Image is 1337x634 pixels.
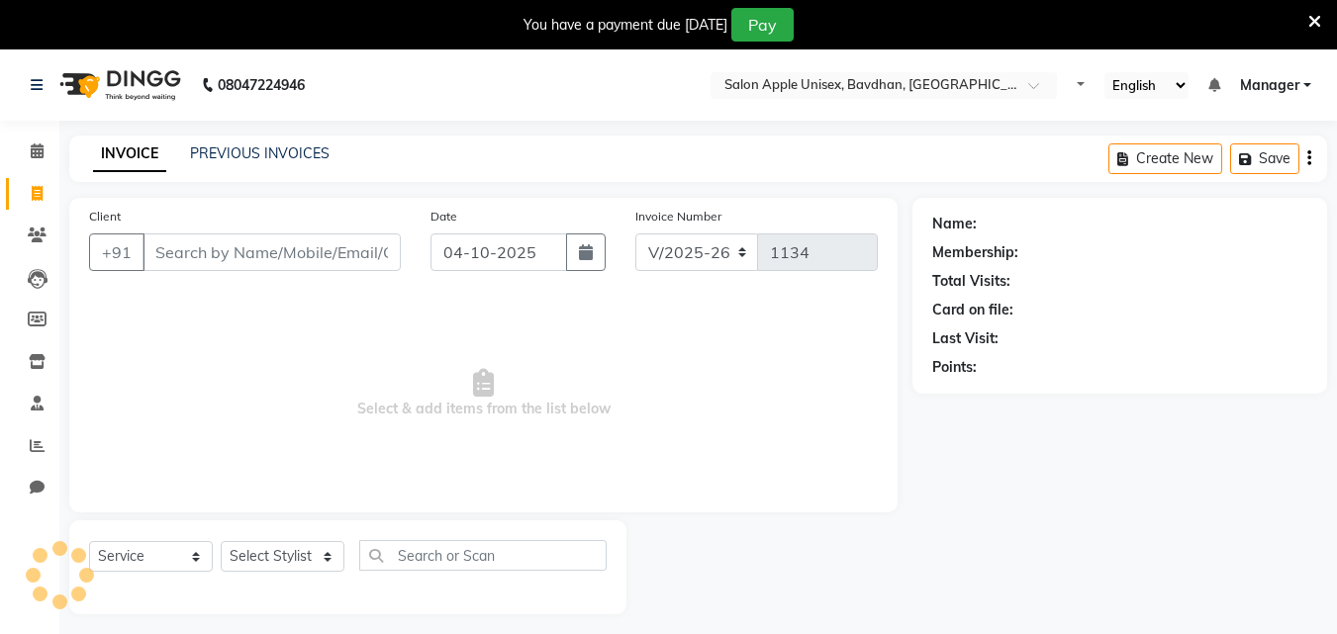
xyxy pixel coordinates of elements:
b: 08047224946 [218,57,305,113]
img: logo [50,57,186,113]
label: Date [430,208,457,226]
button: Create New [1108,143,1222,174]
button: Save [1230,143,1299,174]
span: Select & add items from the list below [89,295,878,493]
label: Invoice Number [635,208,721,226]
input: Search by Name/Mobile/Email/Code [143,233,401,271]
div: Points: [932,357,977,378]
div: Name: [932,214,977,234]
input: Search or Scan [359,540,607,571]
a: PREVIOUS INVOICES [190,144,330,162]
div: Card on file: [932,300,1013,320]
button: Pay [731,8,794,42]
div: Membership: [932,242,1018,263]
button: +91 [89,233,144,271]
span: Manager [1240,75,1299,96]
div: Total Visits: [932,271,1010,292]
a: INVOICE [93,136,166,172]
div: You have a payment due [DATE] [524,15,727,36]
div: Last Visit: [932,328,999,349]
label: Client [89,208,121,226]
